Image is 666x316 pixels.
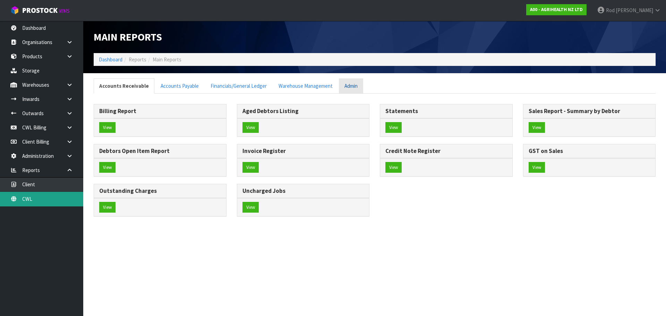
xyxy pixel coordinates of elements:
h3: GST on Sales [529,148,650,154]
h3: Uncharged Jobs [242,188,364,194]
h3: Credit Note Register [385,148,507,154]
a: Financials/General Ledger [205,78,272,93]
a: Accounts Receivable [94,78,154,93]
span: ProStock [22,6,58,15]
strong: A00 - AGRIHEALTH NZ LTD [530,7,583,12]
span: Rod [606,7,615,14]
button: View [242,122,259,133]
h3: Invoice Register [242,148,364,154]
span: Reports [129,56,146,63]
h3: Aged Debtors Listing [242,108,364,114]
span: [PERSON_NAME] [616,7,653,14]
a: Admin [339,78,363,93]
h3: Debtors Open Item Report [99,148,221,154]
a: View [99,122,116,133]
button: View [385,162,402,173]
span: Main Reports [153,56,181,63]
img: cube-alt.png [10,6,19,15]
small: WMS [59,8,70,14]
button: View [99,202,116,213]
button: View [385,122,402,133]
h3: Outstanding Charges [99,188,221,194]
a: A00 - AGRIHEALTH NZ LTD [526,4,587,15]
a: Accounts Payable [155,78,204,93]
button: View [242,202,259,213]
button: View [529,122,545,133]
button: View [242,162,259,173]
a: Warehouse Management [273,78,338,93]
span: Main Reports [94,30,162,43]
button: View [529,162,545,173]
h3: Billing Report [99,108,221,114]
h3: Statements [385,108,507,114]
button: View [99,162,116,173]
a: Dashboard [99,56,122,63]
h3: Sales Report - Summary by Debtor [529,108,650,114]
